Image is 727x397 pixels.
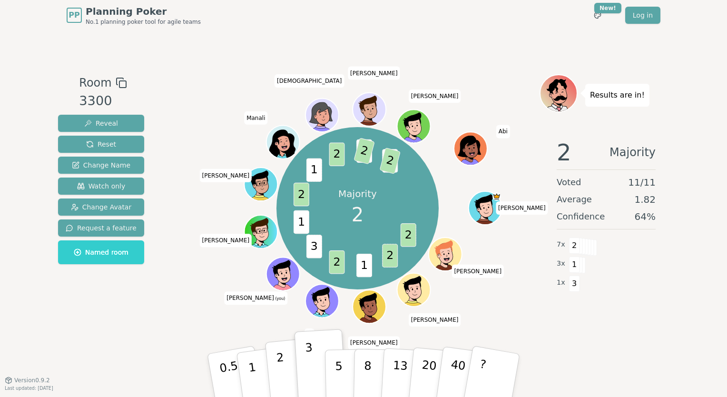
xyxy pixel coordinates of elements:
[590,89,645,102] p: Results are in!
[625,7,660,24] a: Log in
[329,250,345,274] span: 2
[380,148,401,174] span: 2
[274,297,285,301] span: (you)
[199,169,252,182] span: Click to change your name
[275,74,344,88] span: Click to change your name
[589,7,606,24] button: New!
[267,258,299,290] button: Click to change your avatar
[352,200,363,229] span: 2
[401,223,416,247] span: 2
[86,139,116,149] span: Reset
[5,377,50,384] button: Version0.9.2
[348,67,400,80] span: Click to change your name
[354,138,375,164] span: 2
[348,337,400,350] span: Click to change your name
[557,239,565,250] span: 7 x
[224,292,287,305] span: Click to change your name
[569,257,580,273] span: 1
[452,265,504,278] span: Click to change your name
[357,254,373,277] span: 1
[244,111,267,125] span: Click to change your name
[628,176,656,189] span: 11 / 11
[635,210,656,223] span: 64 %
[496,125,510,139] span: Click to change your name
[306,158,322,181] span: 1
[86,18,201,26] span: No.1 planning poker tool for agile teams
[569,276,580,292] span: 3
[58,240,144,264] button: Named room
[557,193,592,206] span: Average
[79,74,111,91] span: Room
[84,119,118,128] span: Reveal
[594,3,621,13] div: New!
[58,198,144,216] button: Change Avatar
[66,223,137,233] span: Request a feature
[58,219,144,237] button: Request a feature
[58,136,144,153] button: Reset
[71,202,132,212] span: Change Avatar
[305,341,315,393] p: 3
[557,141,571,164] span: 2
[557,176,581,189] span: Voted
[609,141,656,164] span: Majority
[294,183,309,206] span: 2
[77,181,126,191] span: Watch only
[634,193,656,206] span: 1.82
[338,187,377,200] p: Majority
[69,10,79,21] span: PP
[199,234,252,248] span: Click to change your name
[58,157,144,174] button: Change Name
[79,91,127,111] div: 3300
[557,278,565,288] span: 1 x
[409,313,461,327] span: Click to change your name
[86,5,201,18] span: Planning Poker
[493,193,501,201] span: Dan is the host
[67,5,201,26] a: PPPlanning PokerNo.1 planning poker tool for agile teams
[306,235,322,258] span: 3
[14,377,50,384] span: Version 0.9.2
[5,386,53,391] span: Last updated: [DATE]
[72,160,130,170] span: Change Name
[496,201,548,215] span: Click to change your name
[569,238,580,254] span: 2
[557,210,605,223] span: Confidence
[74,248,128,257] span: Named room
[557,258,565,269] span: 3 x
[294,210,309,234] span: 1
[58,115,144,132] button: Reveal
[383,244,398,267] span: 2
[329,142,345,166] span: 2
[58,178,144,195] button: Watch only
[305,328,314,342] span: Click to change your name
[409,89,461,103] span: Click to change your name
